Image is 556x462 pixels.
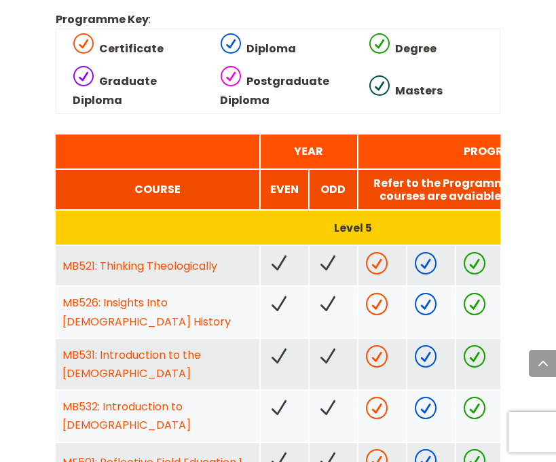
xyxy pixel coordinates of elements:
a: MB521: Thinking Theologically [62,258,217,274]
span: R [73,66,94,86]
a: MB526: Insights Into [DEMOGRAPHIC_DATA] History [62,295,231,329]
div: EVEN [267,183,301,196]
span: R [220,66,241,86]
strong: Degree [395,41,437,56]
span: R [369,33,390,54]
strong: Postgraduate Diploma [220,73,329,107]
div: ODD [316,183,350,196]
strong: Masters [395,83,443,99]
span: R [369,75,390,96]
a: MB531: Introduction to the [DEMOGRAPHIC_DATA] [62,347,201,381]
strong: Graduate Diploma [73,73,157,107]
strong: Diploma [246,41,296,56]
span: R [73,33,94,54]
span: R [220,33,241,54]
strong: Programme Key [56,12,149,27]
div: : [56,10,500,114]
strong: Level 5 [334,220,372,236]
div: COURSE [62,183,253,196]
a: MB532: Introduction to [DEMOGRAPHIC_DATA] [62,399,191,433]
strong: Certificate [99,41,164,56]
